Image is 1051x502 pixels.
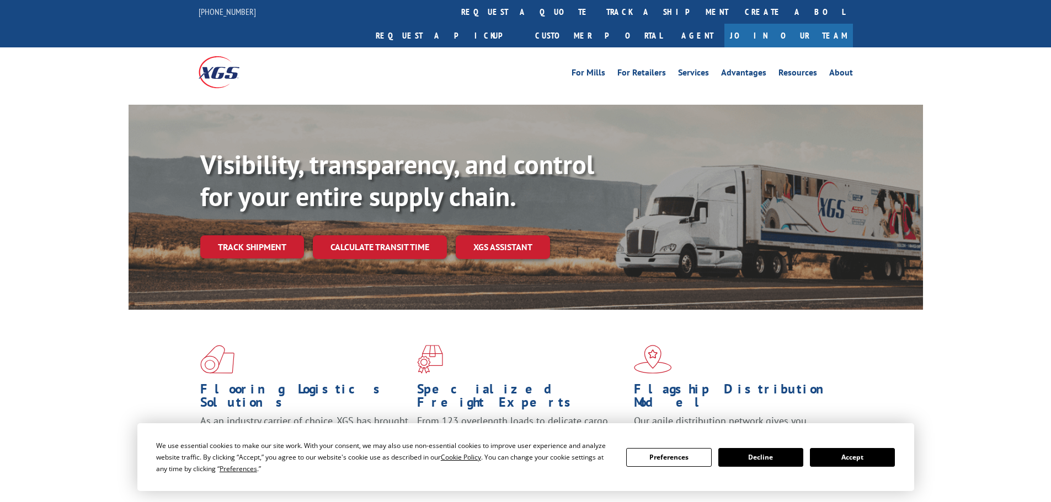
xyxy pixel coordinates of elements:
[456,235,550,259] a: XGS ASSISTANT
[778,68,817,80] a: Resources
[199,6,256,17] a: [PHONE_NUMBER]
[137,423,914,491] div: Cookie Consent Prompt
[634,345,672,374] img: xgs-icon-flagship-distribution-model-red
[678,68,709,80] a: Services
[626,448,711,467] button: Preferences
[527,24,670,47] a: Customer Portal
[634,414,837,440] span: Our agile distribution network gives you nationwide inventory management on demand.
[200,147,594,213] b: Visibility, transparency, and control for your entire supply chain.
[670,24,724,47] a: Agent
[724,24,853,47] a: Join Our Team
[572,68,605,80] a: For Mills
[367,24,527,47] a: Request a pickup
[313,235,447,259] a: Calculate transit time
[200,345,234,374] img: xgs-icon-total-supply-chain-intelligence-red
[617,68,666,80] a: For Retailers
[829,68,853,80] a: About
[156,440,613,474] div: We use essential cookies to make our site work. With your consent, we may also use non-essential ...
[417,345,443,374] img: xgs-icon-focused-on-flooring-red
[441,452,481,462] span: Cookie Policy
[200,414,408,454] span: As an industry carrier of choice, XGS has brought innovation and dedication to flooring logistics...
[417,382,626,414] h1: Specialized Freight Experts
[220,464,257,473] span: Preferences
[634,382,842,414] h1: Flagship Distribution Model
[200,235,304,258] a: Track shipment
[721,68,766,80] a: Advantages
[200,382,409,414] h1: Flooring Logistics Solutions
[718,448,803,467] button: Decline
[417,414,626,463] p: From 123 overlength loads to delicate cargo, our experienced staff knows the best way to move you...
[810,448,895,467] button: Accept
